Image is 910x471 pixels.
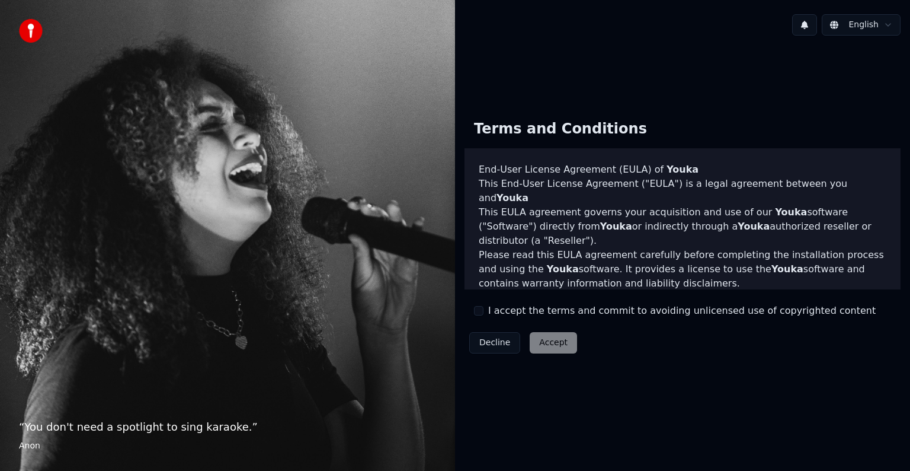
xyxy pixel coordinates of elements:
p: This EULA agreement governs your acquisition and use of our software ("Software") directly from o... [479,205,886,248]
span: Youka [738,221,770,232]
span: Youka [771,263,803,275]
img: youka [19,19,43,43]
button: Decline [469,332,520,354]
span: Youka [547,263,579,275]
p: This End-User License Agreement ("EULA") is a legal agreement between you and [479,177,886,205]
h3: End-User License Agreement (EULA) of [479,163,886,177]
p: Please read this EULA agreement carefully before completing the installation process and using th... [479,248,886,291]
span: Youka [496,192,528,203]
p: “ You don't need a spotlight to sing karaoke. ” [19,419,436,435]
footer: Anon [19,440,436,452]
span: Youka [775,206,807,218]
span: Youka [600,221,632,232]
label: I accept the terms and commit to avoiding unlicensed use of copyrighted content [488,304,876,318]
span: Youka [667,164,698,175]
div: Terms and Conditions [464,110,656,148]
